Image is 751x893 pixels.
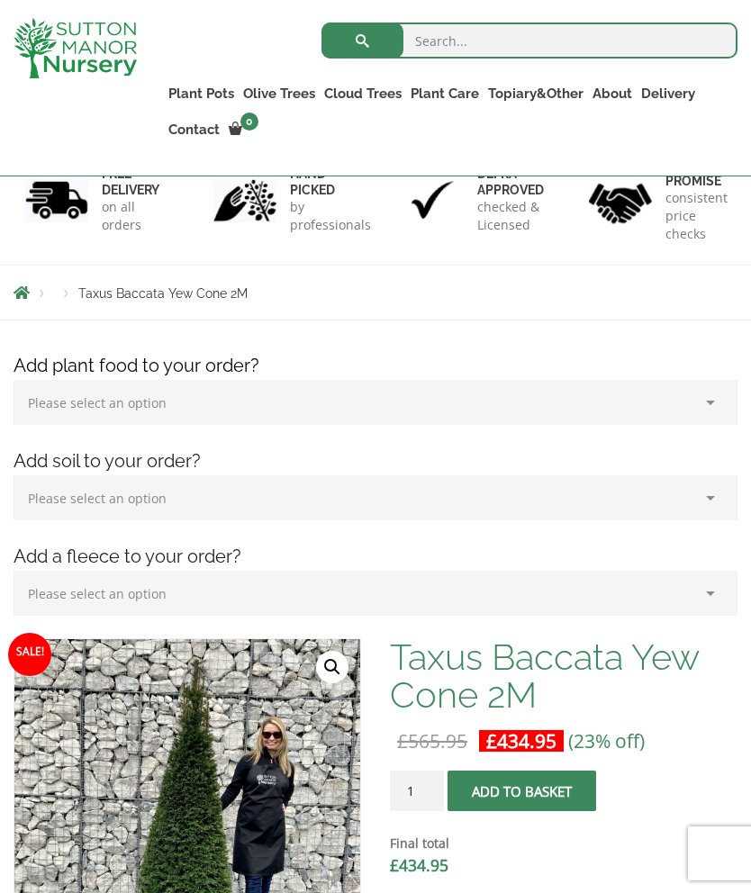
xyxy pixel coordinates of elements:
[239,81,320,106] a: Olive Trees
[397,728,408,753] span: £
[102,166,163,198] h6: FREE DELIVERY
[390,771,444,811] input: Product quantity
[477,198,544,234] p: checked & Licensed
[164,117,224,142] a: Contact
[589,172,652,227] img: 4.jpg
[390,833,737,854] dt: Final total
[316,651,348,683] a: View full-screen image gallery
[290,166,371,198] h6: hand picked
[665,189,728,243] p: consistent price checks
[486,728,556,753] bdi: 434.95
[477,166,544,198] h6: Defra approved
[290,198,371,234] p: by professionals
[484,81,588,106] a: Topiary&Other
[78,286,248,301] span: Taxus Baccata Yew Cone 2M
[588,81,637,106] a: About
[390,638,737,714] h1: Taxus Baccata Yew Cone 2M
[390,854,399,876] span: £
[321,23,737,59] input: Search...
[637,81,700,106] a: Delivery
[213,177,276,223] img: 2.jpg
[320,81,406,106] a: Cloud Trees
[240,113,258,131] span: 0
[224,117,264,142] a: 0
[448,771,596,811] button: Add to basket
[164,81,239,106] a: Plant Pots
[406,81,484,106] a: Plant Care
[568,728,645,753] span: (23% off)
[486,728,497,753] span: £
[397,728,467,753] bdi: 565.95
[14,18,137,78] img: logo
[102,198,163,234] p: on all orders
[390,854,448,876] bdi: 434.95
[25,177,88,223] img: 1.jpg
[14,285,737,300] nav: Breadcrumbs
[401,177,464,223] img: 3.jpg
[8,633,51,676] span: Sale!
